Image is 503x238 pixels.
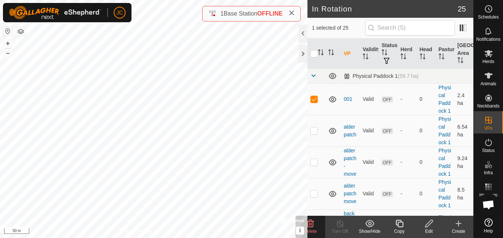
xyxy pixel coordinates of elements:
button: Map Layers [16,27,25,36]
span: Neckbands [477,104,499,108]
div: Edit [414,228,444,235]
td: 6.54 ha [454,115,473,146]
span: Help [484,229,493,233]
th: Herd [397,39,416,69]
span: Infra [484,171,493,175]
div: Physical Paddock 1 [344,73,419,79]
div: - [400,190,413,198]
span: Schedules [478,15,499,19]
p-sorticon: Activate to sort [382,50,387,56]
p-sorticon: Activate to sort [328,50,334,56]
p-sorticon: Activate to sort [420,54,426,60]
td: Valid [360,178,379,209]
span: OFF [382,96,393,103]
span: JC [116,9,123,17]
div: Turn Off [325,228,355,235]
button: i [296,227,304,235]
td: 0 [417,83,436,115]
p-sorticon: Activate to sort [400,54,406,60]
input: Search (S) [365,20,455,36]
th: Status [379,39,397,69]
td: 9.24 ha [454,146,473,178]
div: Create [444,228,473,235]
a: Physical Paddock 1 [439,85,451,114]
span: Heatmap [479,193,497,197]
td: 0 [417,178,436,209]
a: Help [474,215,503,236]
span: Base Station [224,10,257,17]
th: Head [417,39,436,69]
div: Open chat [477,194,500,216]
span: 1 [220,10,224,17]
span: OFFLINE [257,10,283,17]
th: [GEOGRAPHIC_DATA] Area [454,39,473,69]
span: (59.7 ha) [398,73,419,79]
a: Contact Us [161,228,183,235]
div: - [400,127,413,135]
span: Status [482,148,494,153]
div: - [400,158,413,166]
span: Delete [304,229,317,234]
img: Gallagher Logo [9,6,101,19]
span: OFF [382,191,393,197]
td: 8.5 ha [454,178,473,209]
a: Physical Paddock 1 [439,148,451,177]
p-sorticon: Activate to sort [439,54,444,60]
td: 0 [417,146,436,178]
button: – [3,49,12,57]
div: Show/Hide [355,228,384,235]
span: Herds [482,59,494,64]
a: Physical Paddock 1 [439,179,451,208]
td: Valid [360,83,379,115]
h2: In Rotation [312,4,458,13]
p-sorticon: Activate to sort [318,50,324,56]
a: Privacy Policy [124,228,152,235]
div: Copy [384,228,414,235]
th: Validity [360,39,379,69]
button: Reset Map [3,27,12,36]
button: + [3,39,12,48]
td: Valid [360,115,379,146]
td: 2.4 ha [454,83,473,115]
a: alder patch [344,124,356,138]
a: alder patch move [344,183,356,204]
p-sorticon: Activate to sort [457,58,463,64]
span: OFF [382,159,393,166]
a: Physical Paddock 1 [439,116,451,145]
td: Valid [360,146,379,178]
span: 1 selected of 25 [312,24,365,32]
div: - [400,95,413,103]
a: alder patch - move [344,148,356,177]
span: i [299,227,301,234]
span: VPs [484,126,492,130]
th: VP [341,39,360,69]
span: Animals [480,82,496,86]
td: 0 [417,115,436,146]
span: 25 [458,3,466,14]
span: Notifications [476,37,500,42]
a: 001 [344,96,352,102]
th: Pasture [436,39,454,69]
p-sorticon: Activate to sort [363,54,369,60]
span: OFF [382,128,393,134]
